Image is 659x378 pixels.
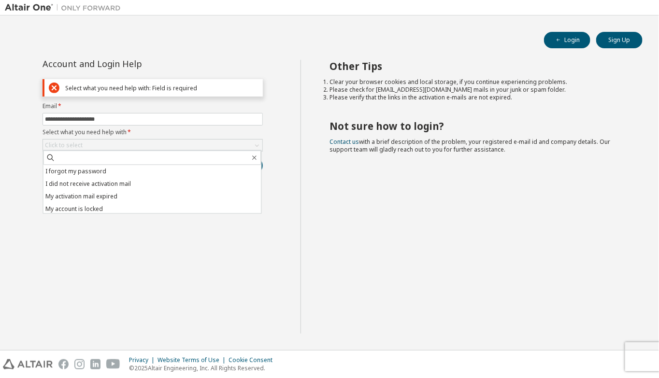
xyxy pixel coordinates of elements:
[74,359,85,369] img: instagram.svg
[45,141,83,149] div: Click to select
[43,102,263,110] label: Email
[43,140,262,151] div: Click to select
[330,94,626,101] li: Please verify that the links in the activation e-mails are not expired.
[330,120,626,132] h2: Not sure how to login?
[43,165,261,178] li: I forgot my password
[129,364,278,372] p: © 2025 Altair Engineering, Inc. All Rights Reserved.
[229,356,278,364] div: Cookie Consent
[544,32,590,48] button: Login
[65,84,258,92] div: Select what you need help with: Field is required
[330,60,626,72] h2: Other Tips
[90,359,100,369] img: linkedin.svg
[5,3,126,13] img: Altair One
[58,359,69,369] img: facebook.svg
[158,356,229,364] div: Website Terms of Use
[43,128,263,136] label: Select what you need help with
[330,86,626,94] li: Please check for [EMAIL_ADDRESS][DOMAIN_NAME] mails in your junk or spam folder.
[3,359,53,369] img: altair_logo.svg
[596,32,643,48] button: Sign Up
[330,138,359,146] a: Contact us
[129,356,158,364] div: Privacy
[106,359,120,369] img: youtube.svg
[43,60,219,68] div: Account and Login Help
[330,78,626,86] li: Clear your browser cookies and local storage, if you continue experiencing problems.
[330,138,611,154] span: with a brief description of the problem, your registered e-mail id and company details. Our suppo...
